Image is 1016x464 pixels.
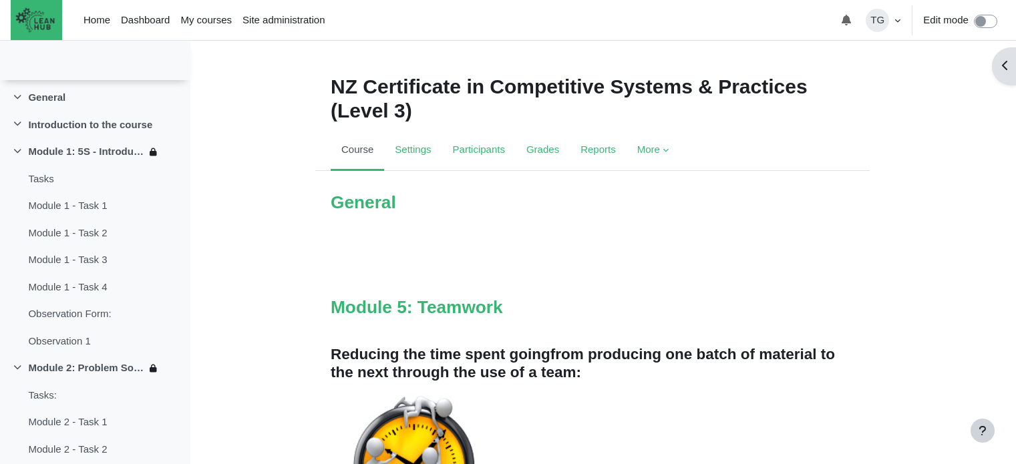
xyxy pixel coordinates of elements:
span: TG [866,9,889,32]
a: Introduction to the course [28,118,152,133]
span: Collapse [12,147,23,158]
a: Reports [570,131,627,171]
a: Grades [516,131,570,171]
a: More [627,131,679,171]
span: Collapse [12,120,23,130]
a: Course [331,131,384,171]
a: Tasks: [28,388,57,403]
a: Observation 1 [28,334,90,349]
a: Participants [442,131,516,171]
a: Module 1 - Task 2 [28,226,107,241]
a: General [28,90,65,105]
button: Show footer [971,419,995,443]
a: General [331,192,396,212]
img: The Lean Hub [11,3,59,37]
a: Module 2 - Task 1 [28,415,107,430]
a: Module 1: 5S - Introduction to LEAN [28,144,145,160]
span: Collapse [12,93,23,103]
a: Module 2 - Task 2 [28,442,107,457]
i: Toggle notifications menu [841,15,852,25]
h1: NZ Certificate in Competitive Systems & Practices (Level 3) [331,75,854,123]
a: Module 1 - Task 3 [28,252,107,268]
a: Module 1 - Task 1 [28,198,107,214]
strong: Reducing the time spent going [331,346,550,363]
a: Module 1 - Task 4 [28,280,107,295]
a: Settings [384,131,442,171]
a: Module 5: Teamwork [331,297,503,317]
label: Edit mode [923,13,969,28]
span: Collapse [12,363,23,374]
strong: from producing one batch of material to the next through the use of a team: [331,346,835,381]
a: Tasks [28,172,53,187]
a: Module 2: Problem Solving [28,361,145,376]
a: Observation Form: [28,306,111,322]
